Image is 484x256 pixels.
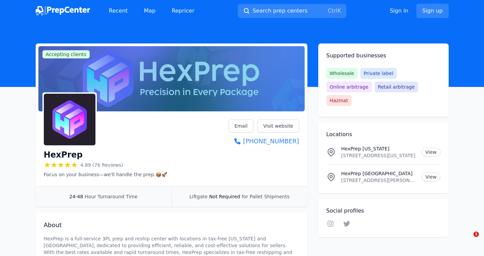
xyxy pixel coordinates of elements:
[190,194,208,199] span: Liftgate
[422,148,440,157] a: View
[326,207,441,215] h2: Social profiles
[341,170,416,177] p: HexPrep [GEOGRAPHIC_DATA]
[326,95,352,106] span: Hazmat
[166,4,200,18] a: Repricer
[360,68,397,79] span: Private label
[229,136,299,146] a: [PHONE_NUMBER]
[416,4,448,18] a: Sign up
[44,94,95,145] img: HexPrep
[209,194,240,199] span: Not Required
[326,68,358,79] span: Wholesale
[337,7,341,14] kbd: K
[326,52,441,60] h2: Supported businesses
[44,149,83,160] h1: HexPrep
[460,232,476,248] iframe: Intercom live chat
[85,194,138,199] span: Hour Turnaround Time
[341,145,416,152] p: HexPrep [US_STATE]
[139,4,161,18] a: Map
[341,177,416,184] p: [STREET_ADDRESS][PERSON_NAME][US_STATE]
[326,81,372,92] span: Online arbitrage
[241,194,289,199] span: for Pallet Shipments
[36,6,90,16] img: PrepCenter
[422,172,440,181] a: View
[253,7,307,15] span: Search prep centers
[328,7,337,14] kbd: Ctrl
[80,162,123,168] span: 4.89 (76 Reviews)
[44,171,167,178] p: Focus on your business—we'll handle the prep.📦🚀
[42,50,90,58] span: Accepting clients
[341,152,416,159] p: [STREET_ADDRESS][US_STATE]
[257,120,299,132] a: Visit website
[69,194,83,199] span: 24-48
[390,7,409,15] a: Sign in
[44,220,299,230] h2: About
[326,130,441,139] h2: Locations
[104,4,133,18] a: Recent
[375,81,418,92] span: Retail arbitrage
[238,4,346,18] button: Search prep centersCtrlK
[473,232,479,237] span: 1
[229,120,253,132] a: Email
